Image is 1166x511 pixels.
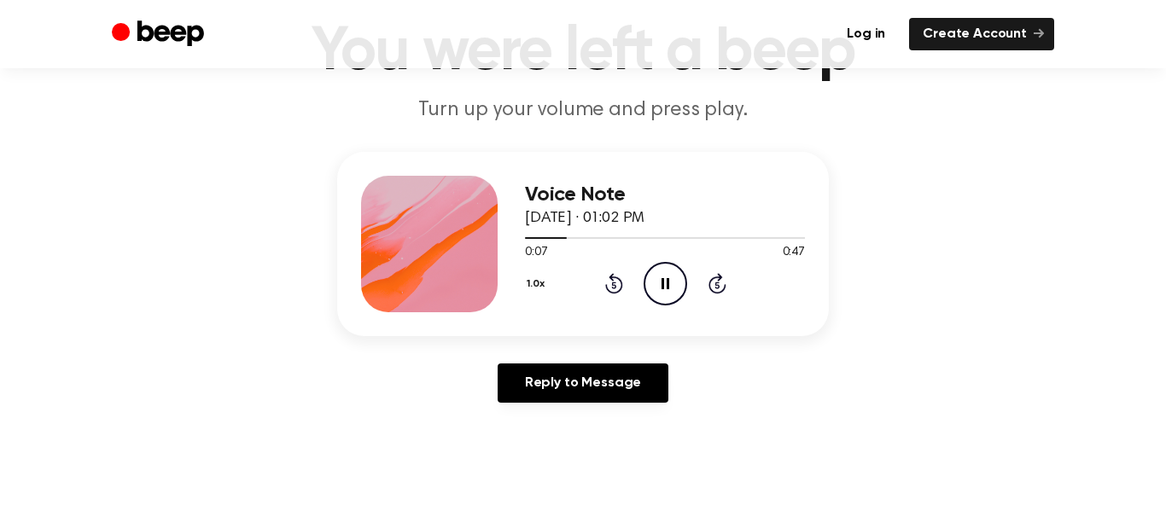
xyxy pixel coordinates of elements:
span: [DATE] · 01:02 PM [525,211,644,226]
span: 0:47 [783,244,805,262]
button: 1.0x [525,270,551,299]
a: Create Account [909,18,1054,50]
h3: Voice Note [525,183,805,206]
a: Beep [112,18,208,51]
p: Turn up your volume and press play. [255,96,911,125]
span: 0:07 [525,244,547,262]
a: Reply to Message [498,363,668,403]
a: Log in [833,18,899,50]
